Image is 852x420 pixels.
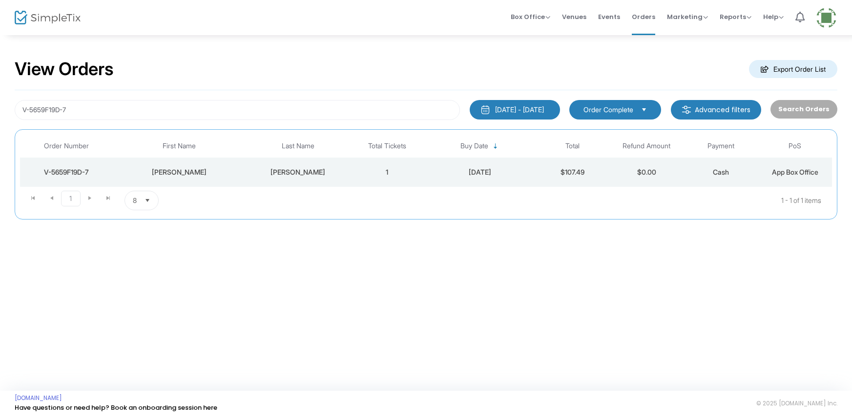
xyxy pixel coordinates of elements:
img: filter [682,105,691,115]
span: Box Office [511,12,550,21]
span: App Box Office [772,168,818,176]
span: Order Number [44,142,89,150]
th: Total [535,135,609,158]
a: [DOMAIN_NAME] [15,394,62,402]
span: Last Name [282,142,314,150]
span: PoS [789,142,801,150]
span: Venues [562,4,586,29]
a: Have questions or need help? Book an onboarding session here [15,403,217,412]
span: First Name [163,142,196,150]
span: Buy Date [460,142,488,150]
div: V-5659F19D-7 [22,167,110,177]
div: Data table [20,135,832,187]
button: Select [637,104,651,115]
span: Events [598,4,620,29]
span: Help [763,12,784,21]
input: Search by name, email, phone, order number, ip address, or last 4 digits of card [15,100,460,120]
div: Juarez [249,167,348,177]
span: Orders [632,4,655,29]
span: Payment [707,142,734,150]
kendo-pager-info: 1 - 1 of 1 items [256,191,821,210]
button: Select [141,191,154,210]
m-button: Advanced filters [671,100,761,120]
span: Page 1 [61,191,81,206]
td: 1 [350,158,424,187]
span: Cash [713,168,729,176]
td: $107.49 [535,158,609,187]
div: [DATE] - [DATE] [495,105,544,115]
th: Refund Amount [609,135,684,158]
h2: View Orders [15,59,114,80]
span: Reports [720,12,751,21]
span: © 2025 [DOMAIN_NAME] Inc. [756,400,837,407]
span: Order Complete [583,105,633,115]
img: monthly [480,105,490,115]
div: Allan [115,167,244,177]
th: Total Tickets [350,135,424,158]
span: 8 [133,196,137,205]
div: 9/21/2025 [427,167,533,177]
span: Sortable [492,142,499,150]
button: [DATE] - [DATE] [470,100,560,120]
m-button: Export Order List [749,60,837,78]
span: Marketing [667,12,708,21]
td: $0.00 [609,158,684,187]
